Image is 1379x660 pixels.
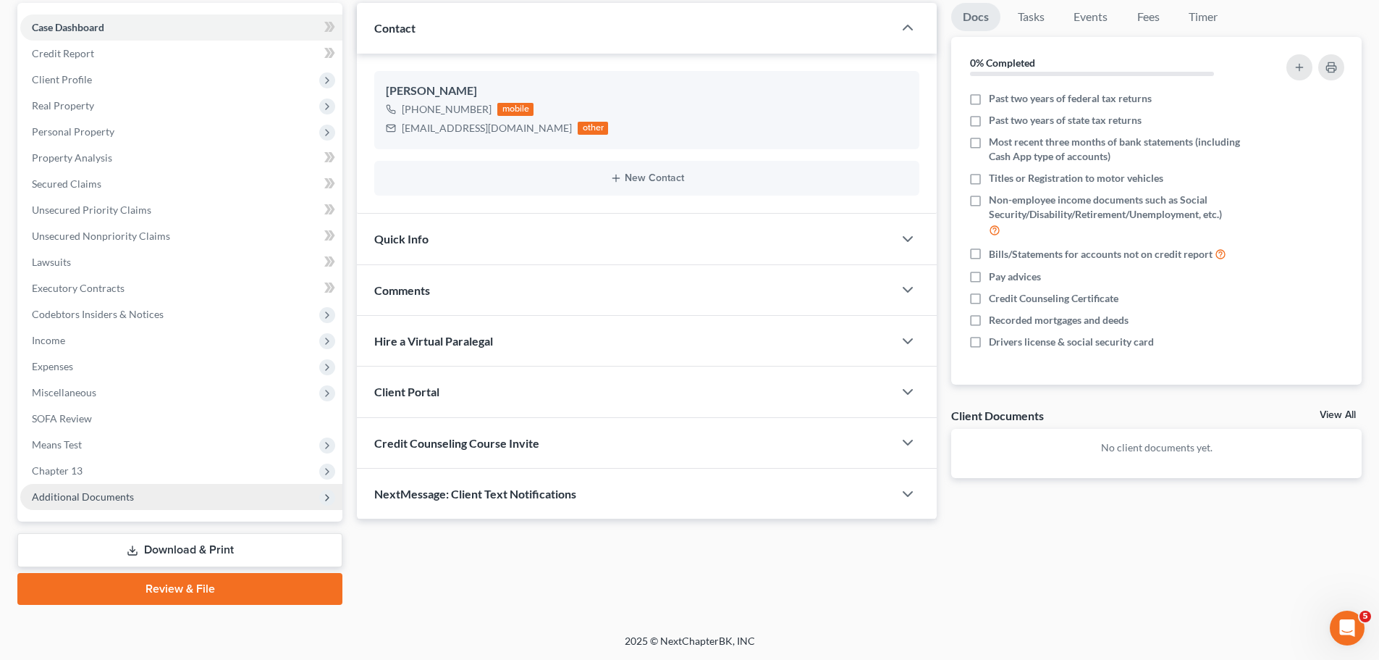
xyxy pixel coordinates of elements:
[32,360,73,372] span: Expenses
[374,21,416,35] span: Contact
[32,204,151,216] span: Unsecured Priority Claims
[32,438,82,451] span: Means Test
[32,412,92,425] span: SOFA Review
[386,83,908,100] div: [PERSON_NAME]
[32,125,114,138] span: Personal Property
[989,171,1163,185] span: Titles or Registration to motor vehicles
[20,249,342,275] a: Lawsuits
[32,464,83,477] span: Chapter 13
[32,334,65,346] span: Income
[32,47,94,59] span: Credit Report
[963,440,1350,455] p: No client documents yet.
[32,386,96,398] span: Miscellaneous
[20,406,342,432] a: SOFA Review
[374,283,430,297] span: Comments
[1330,611,1365,646] iframe: Intercom live chat
[1062,3,1119,31] a: Events
[1359,611,1371,622] span: 5
[277,634,1102,660] div: 2025 © NextChapterBK, INC
[20,171,342,197] a: Secured Claims
[970,57,1035,69] strong: 0% Completed
[989,193,1247,222] span: Non-employee income documents such as Social Security/Disability/Retirement/Unemployment, etc.)
[386,172,908,184] button: New Contact
[32,282,125,294] span: Executory Contracts
[32,256,71,268] span: Lawsuits
[32,230,170,242] span: Unsecured Nonpriority Claims
[17,573,342,605] a: Review & File
[32,308,164,320] span: Codebtors Insiders & Notices
[989,91,1152,106] span: Past two years of federal tax returns
[20,197,342,223] a: Unsecured Priority Claims
[989,247,1213,262] span: Bills/Statements for accounts not on credit report
[374,385,439,398] span: Client Portal
[989,313,1129,327] span: Recorded mortgages and deeds
[402,121,572,135] div: [EMAIL_ADDRESS][DOMAIN_NAME]
[989,270,1041,284] span: Pay advices
[17,533,342,567] a: Download & Print
[374,436,539,450] span: Credit Counseling Course Invite
[374,334,493,348] span: Hire a Virtual Paralegal
[20,223,342,249] a: Unsecured Nonpriority Claims
[989,113,1142,128] span: Past two years of state tax returns
[32,99,94,112] span: Real Property
[1125,3,1171,31] a: Fees
[1006,3,1056,31] a: Tasks
[497,103,534,116] div: mobile
[989,135,1247,164] span: Most recent three months of bank statements (including Cash App type of accounts)
[20,41,342,67] a: Credit Report
[32,151,112,164] span: Property Analysis
[951,3,1000,31] a: Docs
[578,122,608,135] div: other
[20,14,342,41] a: Case Dashboard
[374,487,576,501] span: NextMessage: Client Text Notifications
[32,177,101,190] span: Secured Claims
[20,275,342,301] a: Executory Contracts
[1177,3,1229,31] a: Timer
[32,21,104,33] span: Case Dashboard
[1320,410,1356,420] a: View All
[989,291,1118,306] span: Credit Counseling Certificate
[951,408,1044,423] div: Client Documents
[32,73,92,85] span: Client Profile
[402,102,492,117] div: [PHONE_NUMBER]
[989,335,1154,349] span: Drivers license & social security card
[20,145,342,171] a: Property Analysis
[374,232,429,246] span: Quick Info
[32,490,134,503] span: Additional Documents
